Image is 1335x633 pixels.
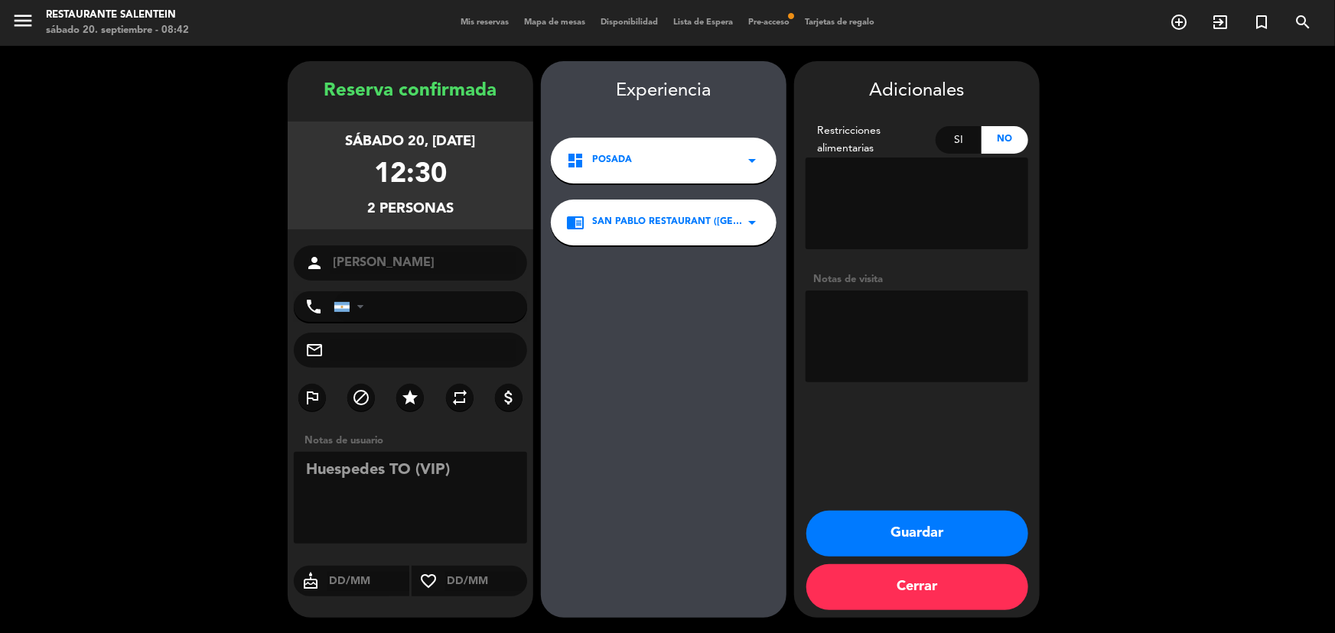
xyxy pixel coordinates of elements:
i: star [401,388,419,407]
i: attach_money [500,388,518,407]
div: Argentina: +54 [334,292,370,321]
button: menu [11,9,34,37]
i: exit_to_app [1211,13,1229,31]
input: DD/MM [327,572,409,591]
button: Guardar [806,511,1028,557]
div: Notas de visita [806,271,1028,287]
div: sábado 20. septiembre - 08:42 [46,23,189,38]
i: chrome_reader_mode [566,213,584,232]
span: Posada [592,153,632,168]
span: Pre-acceso [741,18,797,27]
span: SAN PABLO RESTAURANT ([GEOGRAPHIC_DATA]) - Steps Menu [592,215,743,230]
span: Disponibilidad [593,18,666,27]
i: block [352,388,370,407]
i: repeat [451,388,469,407]
i: arrow_drop_down [743,213,761,232]
div: No [982,126,1028,154]
div: Restricciones alimentarias [806,122,936,157]
i: favorite_border [412,572,445,590]
button: Cerrar [806,564,1028,610]
i: menu [11,9,34,32]
div: Restaurante Salentein [46,8,189,23]
i: arrow_drop_down [743,151,761,170]
span: Lista de Espera [666,18,741,27]
div: 12:30 [374,153,447,198]
span: Mis reservas [453,18,516,27]
span: Tarjetas de regalo [797,18,882,27]
i: person [305,254,324,272]
i: add_circle_outline [1170,13,1188,31]
div: Adicionales [806,76,1028,106]
div: Experiencia [541,76,786,106]
i: outlined_flag [303,388,321,407]
i: mail_outline [305,341,324,359]
span: Mapa de mesas [516,18,593,27]
div: Reserva confirmada [288,76,533,106]
i: dashboard [566,151,584,170]
div: Notas de usuario [297,433,533,449]
div: Si [936,126,982,154]
div: 2 personas [367,198,454,220]
div: sábado 20, [DATE] [346,131,476,153]
i: search [1294,13,1312,31]
input: DD/MM [445,572,527,591]
i: cake [294,572,327,590]
i: turned_in_not [1252,13,1271,31]
span: fiber_manual_record [786,11,796,21]
i: phone [304,297,323,316]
